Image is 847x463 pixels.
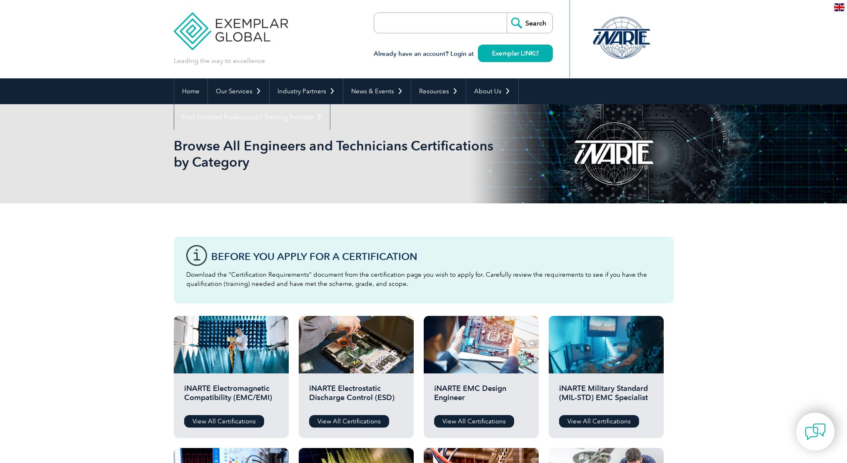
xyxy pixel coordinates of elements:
a: Exemplar LINK [478,45,553,62]
a: News & Events [343,78,411,104]
a: View All Certifications [559,415,639,428]
p: Leading the way to excellence [174,56,265,65]
img: en [834,3,845,11]
h2: iNARTE Electrostatic Discharge Control (ESD) [309,384,403,409]
input: Search [507,13,552,33]
a: About Us [466,78,518,104]
h2: iNARTE Military Standard (MIL-STD) EMC Specialist [559,384,653,409]
a: Our Services [208,78,269,104]
a: Industry Partners [270,78,343,104]
h2: iNARTE Electromagnetic Compatibility (EMC/EMI) [184,384,278,409]
h1: Browse All Engineers and Technicians Certifications by Category [174,138,494,170]
img: open_square.png [534,51,539,55]
p: Download the “Certification Requirements” document from the certification page you wish to apply ... [186,270,661,288]
h3: Already have an account? Login at [374,49,553,59]
a: Home [174,78,207,104]
h2: iNARTE EMC Design Engineer [434,384,528,409]
a: View All Certifications [184,415,264,428]
img: contact-chat.png [805,421,826,442]
a: View All Certifications [309,415,389,428]
h3: Before You Apply For a Certification [211,251,661,262]
a: Resources [411,78,466,104]
a: Find Certified Professional / Training Provider [174,104,330,130]
a: View All Certifications [434,415,514,428]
